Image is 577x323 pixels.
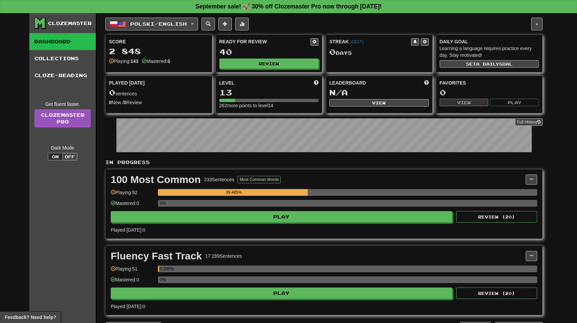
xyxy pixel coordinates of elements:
div: Mastered: [142,58,170,65]
div: Ready for Review [219,38,311,45]
div: Daily Goal [440,38,539,45]
div: Playing: 92 [111,189,155,200]
span: Played [DATE] [109,79,145,86]
div: Dark Mode [34,144,91,151]
button: Review (20) [456,287,537,299]
button: Play [111,287,452,299]
a: Cloze-Reading [29,67,96,84]
div: 2 848 [109,47,209,55]
a: ClozemasterPro [34,109,91,128]
div: 40 [219,48,319,56]
div: Learning a language requires practice every day. Stay motivated! [440,45,539,59]
div: Fluency Fast Track [111,251,202,261]
span: 0 [109,88,115,97]
strong: September sale! 🚀 30% off Clozemaster Pro now through [DATE]! [195,3,382,10]
div: Favorites [440,79,539,86]
div: 233 Sentences [204,176,235,183]
p: In Progress [105,159,543,166]
span: Score more points to level up [314,79,319,86]
button: Full History [515,118,543,126]
span: 0 [329,47,336,56]
button: On [48,153,63,160]
button: Search sentences [201,18,215,30]
div: Day s [329,48,429,56]
div: Mastered: 0 [111,200,155,211]
button: Polski/English [105,18,198,30]
div: 0 [440,88,539,97]
div: sentences [109,88,209,97]
span: Open feedback widget [5,314,56,321]
span: This week in points, UTC [424,79,429,86]
div: Streak [329,38,411,45]
button: Seta dailygoal [440,60,539,68]
a: (CEST) [350,40,363,44]
div: Mastered: 0 [111,276,155,287]
button: Off [62,153,77,160]
button: Play [111,211,452,223]
div: Score [109,38,209,45]
div: Playing: [109,58,138,65]
div: New / Review [109,99,209,106]
button: Review (20) [456,211,537,223]
button: Review [219,59,319,69]
strong: 0 [124,100,127,105]
span: Polski / English [130,21,187,27]
button: Add sentence to collection [218,18,232,30]
span: a daily [476,62,499,66]
a: Collections [29,50,96,67]
span: N/A [329,88,348,97]
button: More stats [235,18,249,30]
strong: 143 [131,59,138,64]
button: View [440,99,489,106]
button: Play [490,99,539,106]
strong: 0 [167,59,170,64]
strong: 0 [109,100,112,105]
div: 100 Most Common [111,175,201,185]
div: 262 more points to level 14 [219,102,319,109]
span: Played [DATE]: 0 [111,304,145,309]
div: Playing: 51 [111,266,155,277]
button: View [329,99,429,107]
button: Most Common Words [238,176,281,183]
div: 13 [219,88,319,97]
a: Dashboard [29,33,96,50]
div: 39.485% [160,189,308,196]
span: Leaderboard [329,79,366,86]
div: Clozemaster [48,20,92,27]
div: 17 289 Sentences [205,253,242,259]
div: Get fluent faster. [34,101,91,108]
span: Level [219,79,235,86]
span: Played [DATE]: 0 [111,227,145,233]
